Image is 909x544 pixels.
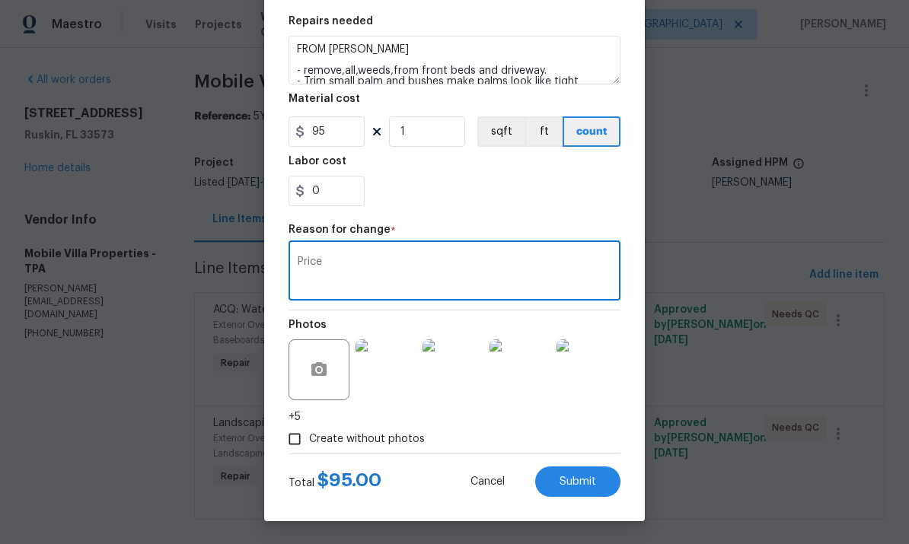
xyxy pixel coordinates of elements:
[289,156,346,167] h5: Labor cost
[563,116,620,147] button: count
[446,466,529,497] button: Cancel
[477,116,525,147] button: sqft
[317,471,381,489] span: $ 95.00
[289,472,381,491] div: Total
[309,431,425,447] span: Create without photos
[289,94,360,104] h5: Material cost
[298,256,611,288] textarea: Price
[535,466,620,497] button: Submit
[289,36,620,84] textarea: FROM [PERSON_NAME] - remove,all,weeds,from front beds and driveway. - Trim small palm and bushes ...
[560,476,596,488] span: Submit
[525,116,563,147] button: ft
[289,320,327,330] h5: Photos
[289,409,301,425] span: +5
[470,476,505,488] span: Cancel
[289,224,391,235] h5: Reason for change
[289,16,373,27] h5: Repairs needed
